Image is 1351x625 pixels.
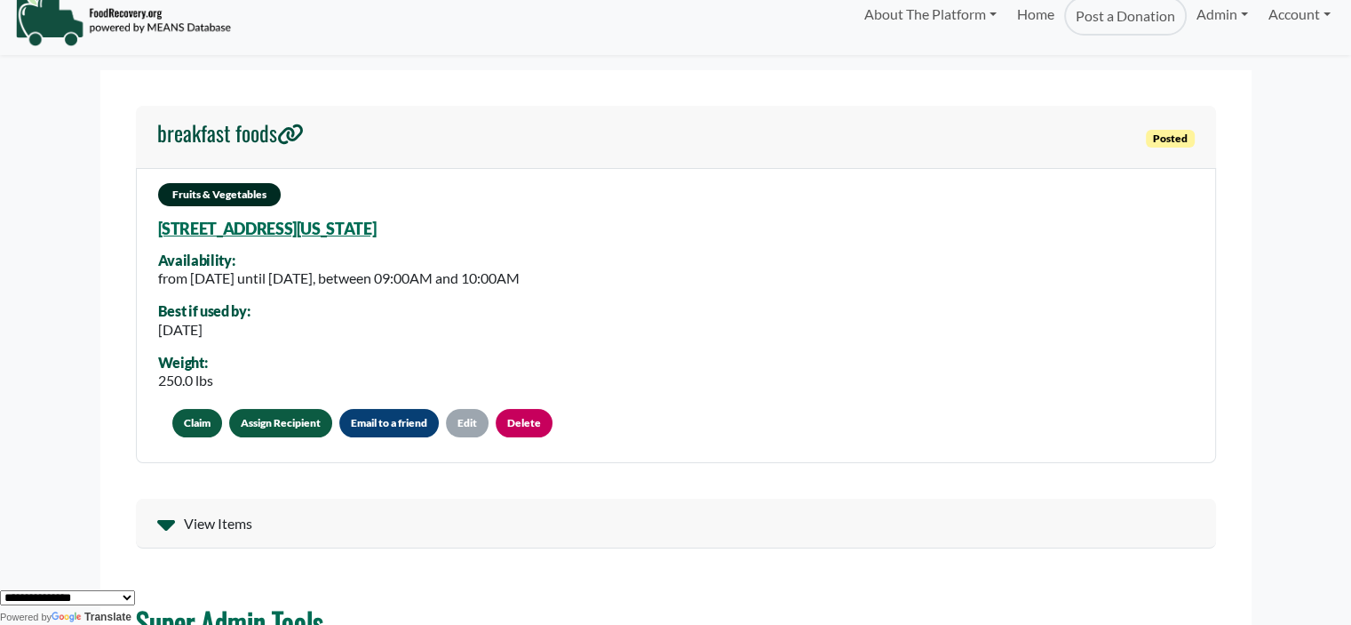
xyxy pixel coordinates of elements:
[158,319,250,341] div: [DATE]
[158,183,281,206] span: Fruits & Vegetables
[158,355,213,371] div: Weight:
[496,409,552,437] a: Delete
[184,513,252,534] span: View Items
[158,252,520,268] div: Availability:
[158,370,213,391] div: 250.0 lbs
[229,409,332,437] a: Assign Recipient
[446,409,489,437] a: Edit
[172,409,222,437] button: Claim
[339,409,439,437] button: Email to a friend
[52,611,131,623] a: Translate
[157,120,304,146] h4: breakfast foods
[158,219,377,238] a: [STREET_ADDRESS][US_STATE]
[1146,130,1195,148] span: Posted
[157,120,304,154] a: breakfast foods
[158,303,250,319] div: Best if used by:
[158,268,520,289] div: from [DATE] until [DATE], between 09:00AM and 10:00AM
[52,612,84,624] img: Google Translate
